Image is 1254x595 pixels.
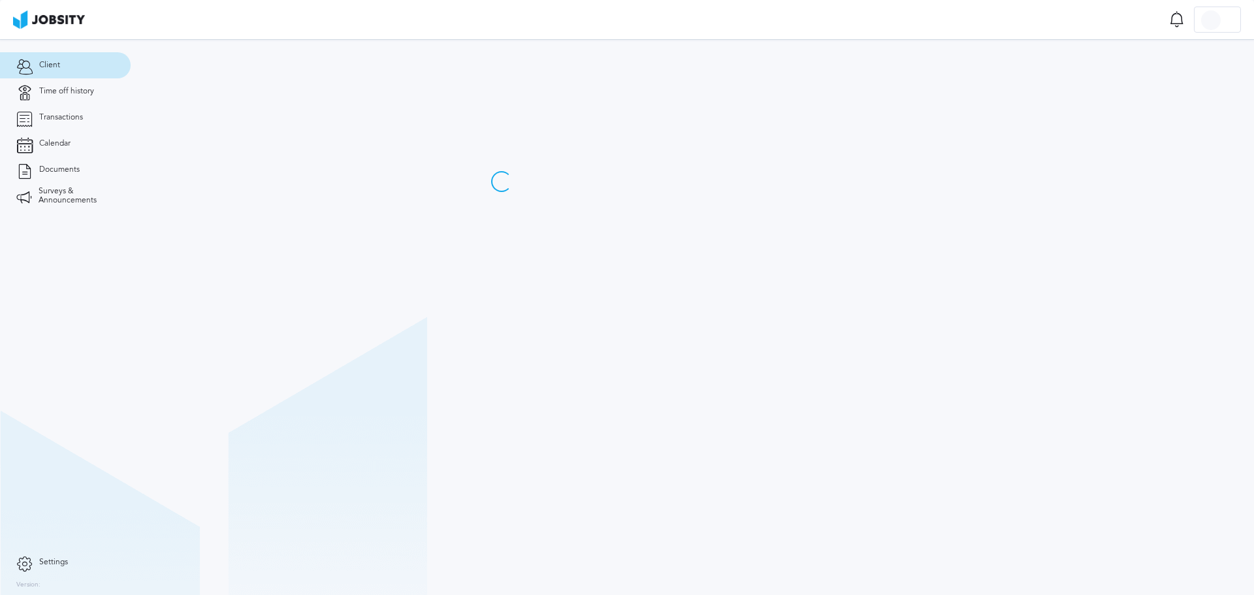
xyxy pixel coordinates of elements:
[39,139,71,148] span: Calendar
[39,558,68,567] span: Settings
[13,10,85,29] img: ab4bad089aa723f57921c736e9817d99.png
[16,581,40,589] label: Version:
[39,113,83,122] span: Transactions
[39,187,114,205] span: Surveys & Announcements
[39,165,80,174] span: Documents
[39,61,60,70] span: Client
[39,87,94,96] span: Time off history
